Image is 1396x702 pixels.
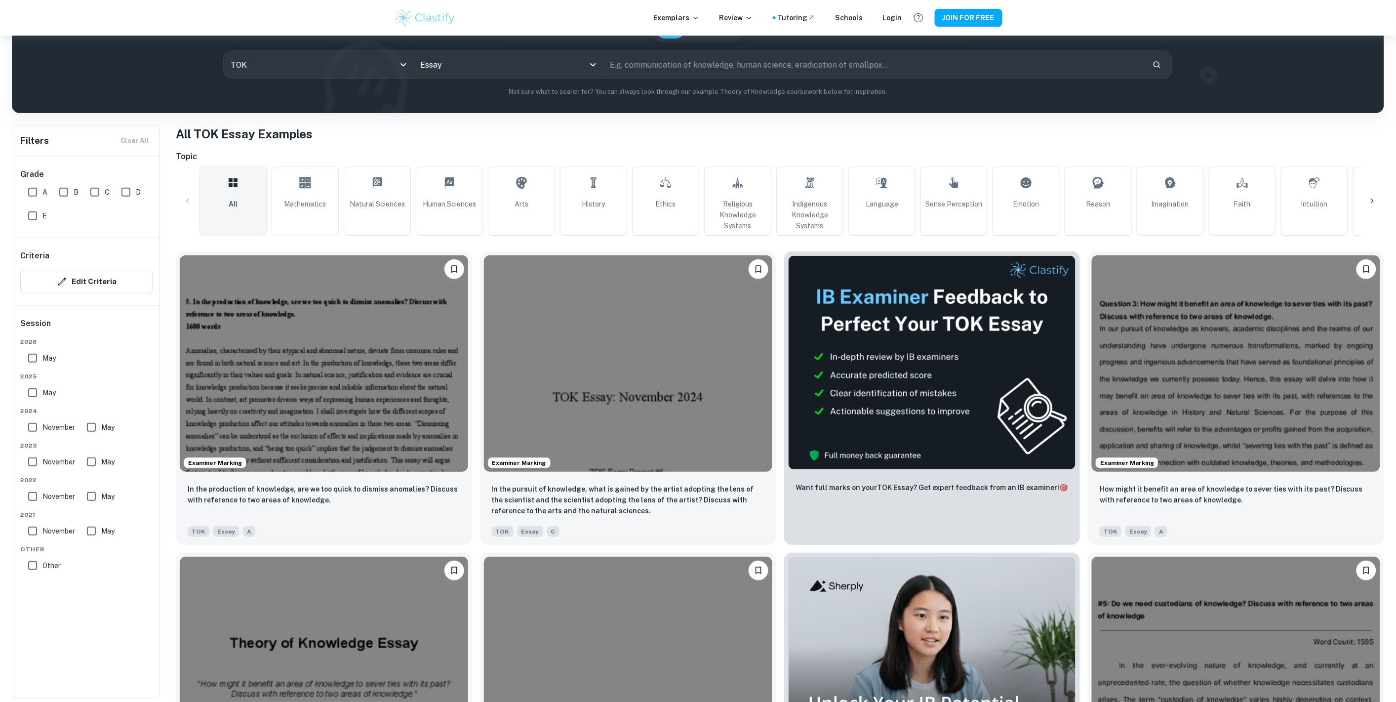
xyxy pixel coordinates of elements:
[749,259,768,279] button: Please log in to bookmark exemplars
[42,491,75,502] span: November
[910,9,927,26] button: Help and Feedback
[413,51,602,79] div: Essay
[350,199,405,209] span: Natural Sciences
[20,270,153,293] button: Edit Criteria
[229,199,238,209] span: All
[74,187,79,198] span: B
[20,545,153,554] span: Other
[20,372,153,381] span: 2025
[20,337,153,346] span: 2026
[1301,199,1328,209] span: Intuition
[444,561,464,580] button: Please log in to bookmark exemplars
[656,199,676,209] span: Ethics
[20,441,153,450] span: 2023
[20,318,153,337] h6: Session
[243,526,255,537] span: A
[42,210,47,221] span: E
[484,255,772,472] img: TOK Essay example thumbnail: In the pursuit of knowledge, what is gai
[42,387,56,398] span: May
[492,526,514,537] span: TOK
[1125,526,1151,537] span: Essay
[784,251,1080,545] a: ThumbnailWant full marks on yourTOK Essay? Get expert feedback from an IB examiner!
[105,187,110,198] span: C
[20,510,153,519] span: 2021
[883,12,902,23] a: Login
[1234,199,1251,209] span: Faith
[20,87,1376,97] p: Not sure what to search for? You can always look through our example Theory of Knowledge coursewo...
[213,526,239,537] span: Essay
[1088,251,1384,545] a: Examiner MarkingPlease log in to bookmark exemplarsHow might it benefit an area of knowledge to s...
[42,526,75,537] span: November
[1086,199,1111,209] span: Reason
[394,8,457,28] img: Clastify logo
[654,12,700,23] p: Exemplars
[515,199,528,209] span: Arts
[1060,484,1068,492] span: 🎯
[1100,484,1372,505] p: How might it benefit an area of knowledge to sever ties with its past? Discuss with reference to ...
[1149,56,1165,73] button: Search
[42,422,75,433] span: November
[778,12,816,23] a: Tutoring
[101,422,115,433] span: May
[444,259,464,279] button: Please log in to bookmark exemplars
[176,151,1384,163] h6: Topic
[788,255,1077,470] img: Thumbnail
[1356,561,1376,580] button: Please log in to bookmark exemplars
[176,251,472,545] a: Examiner MarkingPlease log in to bookmark exemplarsIn the production of knowledge, are we too qui...
[1096,458,1158,467] span: Examiner Marking
[20,134,49,148] h6: Filters
[492,484,764,516] p: In the pursuit of knowledge, what is gained by the artist adopting the lens of the scientist and ...
[42,187,47,198] span: A
[749,561,768,580] button: Please log in to bookmark exemplars
[781,199,839,231] span: Indigenous Knowledge Systems
[136,187,141,198] span: D
[188,484,460,505] p: In the production of knowledge, are we too quick to dismiss anomalies? Discuss with reference to ...
[926,199,983,209] span: Sense Perception
[1100,526,1121,537] span: TOK
[20,407,153,415] span: 2024
[796,482,1068,493] p: Want full marks on your TOK Essay ? Get expert feedback from an IB examiner!
[20,168,153,180] h6: Grade
[101,526,115,537] span: May
[935,9,1002,27] button: JOIN FOR FREE
[188,526,209,537] span: TOK
[176,125,1384,143] h1: All TOK Essay Examples
[866,199,898,209] span: Language
[1092,255,1380,472] img: TOK Essay example thumbnail: How might it benefit an area of knowledg
[224,51,413,79] div: TOK
[1152,199,1189,209] span: Imagination
[42,560,61,571] span: Other
[719,12,753,23] p: Review
[20,250,49,262] h6: Criteria
[423,199,476,209] span: Human Sciences
[42,353,56,364] span: May
[836,12,863,23] a: Schools
[42,456,75,467] span: November
[488,458,550,467] span: Examiner Marking
[1155,526,1167,537] span: A
[709,199,767,231] span: Religious Knowledge Systems
[284,199,326,209] span: Mathematics
[582,199,605,209] span: History
[480,251,776,545] a: Examiner MarkingPlease log in to bookmark exemplarsIn the pursuit of knowledge, what is gained by...
[603,51,1145,79] input: E.g. communication of knowledge, human science, eradication of smallpox...
[1356,259,1376,279] button: Please log in to bookmark exemplars
[101,456,115,467] span: May
[547,526,559,537] span: C
[20,476,153,485] span: 2022
[180,255,468,472] img: TOK Essay example thumbnail: In the production of knowledge, are we t
[101,491,115,502] span: May
[184,458,246,467] span: Examiner Marking
[518,526,543,537] span: Essay
[1013,199,1039,209] span: Emotion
